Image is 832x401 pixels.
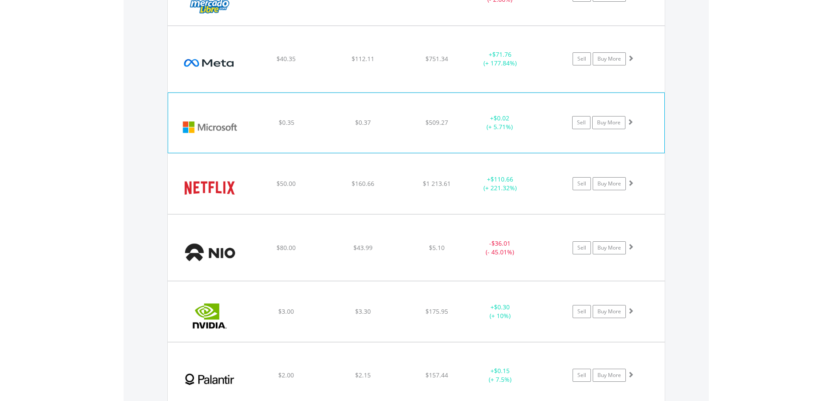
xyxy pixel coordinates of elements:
span: $2.00 [278,371,294,379]
span: $80.00 [276,243,296,252]
a: Sell [572,116,590,129]
a: Buy More [592,116,625,129]
span: $0.30 [494,303,510,311]
div: + (+ 7.5%) [467,367,533,384]
span: $3.00 [278,307,294,315]
span: $3.30 [355,307,371,315]
span: $112.11 [352,55,374,63]
span: $40.35 [276,55,296,63]
div: + (+ 177.84%) [467,50,533,68]
span: $157.44 [425,371,448,379]
div: + (+ 221.32%) [467,175,533,192]
span: $36.01 [491,239,511,247]
span: $751.34 [425,55,448,63]
img: EQU.US.NVDA.png [172,292,247,339]
span: $0.37 [355,118,371,127]
span: $71.76 [492,50,511,58]
a: Buy More [593,369,626,382]
img: EQU.US.MSFT.png [173,104,248,151]
span: $509.27 [425,118,448,127]
div: + (+ 5.71%) [467,114,532,131]
span: $50.00 [276,179,296,188]
img: EQU.US.NIO.png [172,226,247,278]
span: $0.35 [279,118,294,127]
div: - (- 45.01%) [467,239,533,257]
a: Sell [573,52,591,65]
span: $175.95 [425,307,448,315]
span: $5.10 [429,243,445,252]
a: Sell [573,369,591,382]
a: Buy More [593,305,626,318]
span: $0.15 [494,367,510,375]
a: Sell [573,241,591,254]
span: $110.66 [490,175,513,183]
a: Buy More [593,177,626,190]
a: Sell [573,305,591,318]
span: $0.02 [494,114,509,122]
span: $160.66 [352,179,374,188]
span: $2.15 [355,371,371,379]
a: Buy More [593,241,626,254]
img: EQU.US.META.png [172,37,247,89]
span: $43.99 [353,243,373,252]
img: EQU.US.NFLX.png [172,165,247,212]
span: $1 213.61 [423,179,451,188]
a: Sell [573,177,591,190]
div: + (+ 10%) [467,303,533,320]
a: Buy More [593,52,626,65]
